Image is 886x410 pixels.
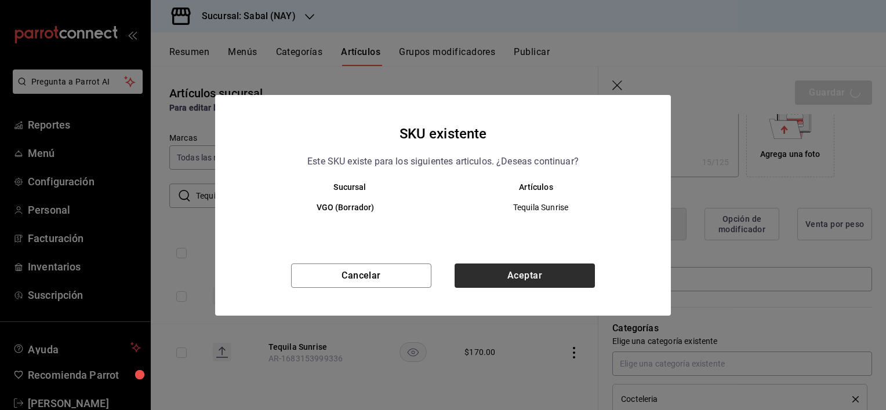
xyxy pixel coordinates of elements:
h4: SKU existente [400,123,487,145]
span: Tequila Sunrise [453,202,629,213]
th: Artículos [443,182,648,192]
p: Este SKU existe para los siguientes articulos. ¿Deseas continuar? [307,154,579,169]
h6: VGO (Borrador) [257,202,434,214]
button: Cancelar [291,263,431,288]
button: Aceptar [455,263,595,288]
th: Sucursal [238,182,443,192]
